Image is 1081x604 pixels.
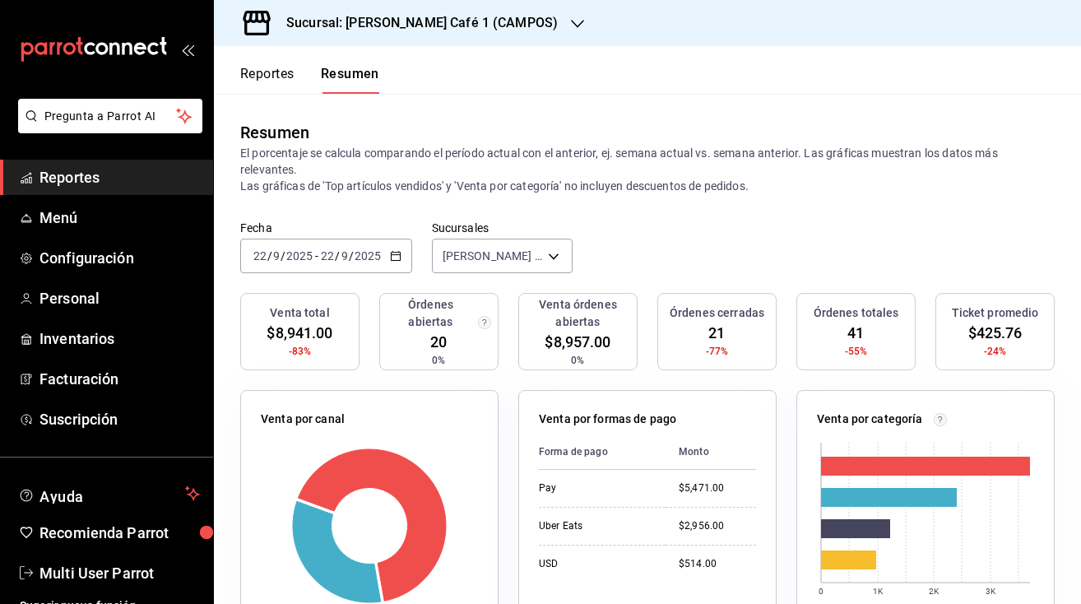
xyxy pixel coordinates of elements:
[281,249,285,263] span: /
[39,484,179,504] span: Ayuda
[240,145,1055,194] p: El porcentaje se calcula comparando el período actual con el anterior, ej. semana actual vs. sema...
[670,304,764,322] h3: Órdenes cerradas
[39,287,200,309] span: Personal
[354,249,382,263] input: ----
[819,587,824,596] text: 0
[39,328,200,350] span: Inventarios
[952,304,1039,322] h3: Ticket promedio
[321,66,379,94] button: Resumen
[39,562,200,584] span: Multi User Parrot
[289,344,312,359] span: -83%
[539,481,652,495] div: Pay
[39,522,200,544] span: Recomienda Parrot
[181,43,194,56] button: open_drawer_menu
[261,411,345,428] p: Venta por canal
[39,166,200,188] span: Reportes
[432,353,445,368] span: 0%
[706,344,729,359] span: -77%
[39,207,200,229] span: Menú
[387,296,475,331] h3: Órdenes abiertas
[679,519,756,533] div: $2,956.00
[539,434,666,470] th: Forma de pago
[817,411,923,428] p: Venta por categoría
[273,13,558,33] h3: Sucursal: [PERSON_NAME] Café 1 (CAMPOS)
[253,249,267,263] input: --
[968,322,1023,344] span: $425.76
[272,249,281,263] input: --
[315,249,318,263] span: -
[845,344,868,359] span: -55%
[267,249,272,263] span: /
[929,587,939,596] text: 2K
[873,587,884,596] text: 1K
[39,368,200,390] span: Facturación
[430,331,447,353] span: 20
[44,108,177,125] span: Pregunta a Parrot AI
[432,222,573,234] label: Sucursales
[539,411,676,428] p: Venta por formas de pago
[349,249,354,263] span: /
[679,557,756,571] div: $514.00
[539,519,652,533] div: Uber Eats
[984,344,1007,359] span: -24%
[267,322,332,344] span: $8,941.00
[240,66,295,94] button: Reportes
[39,408,200,430] span: Suscripción
[12,119,202,137] a: Pregunta a Parrot AI
[285,249,313,263] input: ----
[708,322,725,344] span: 21
[666,434,756,470] th: Monto
[571,353,584,368] span: 0%
[18,99,202,133] button: Pregunta a Parrot AI
[443,248,542,264] span: [PERSON_NAME] Café 1 (CAMPOS)
[539,557,652,571] div: USD
[320,249,335,263] input: --
[39,247,200,269] span: Configuración
[270,304,329,322] h3: Venta total
[240,120,309,145] div: Resumen
[240,222,412,234] label: Fecha
[240,66,379,94] div: navigation tabs
[814,304,899,322] h3: Órdenes totales
[335,249,340,263] span: /
[341,249,349,263] input: --
[526,296,630,331] h3: Venta órdenes abiertas
[847,322,864,344] span: 41
[545,331,610,353] span: $8,957.00
[986,587,996,596] text: 3K
[679,481,756,495] div: $5,471.00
